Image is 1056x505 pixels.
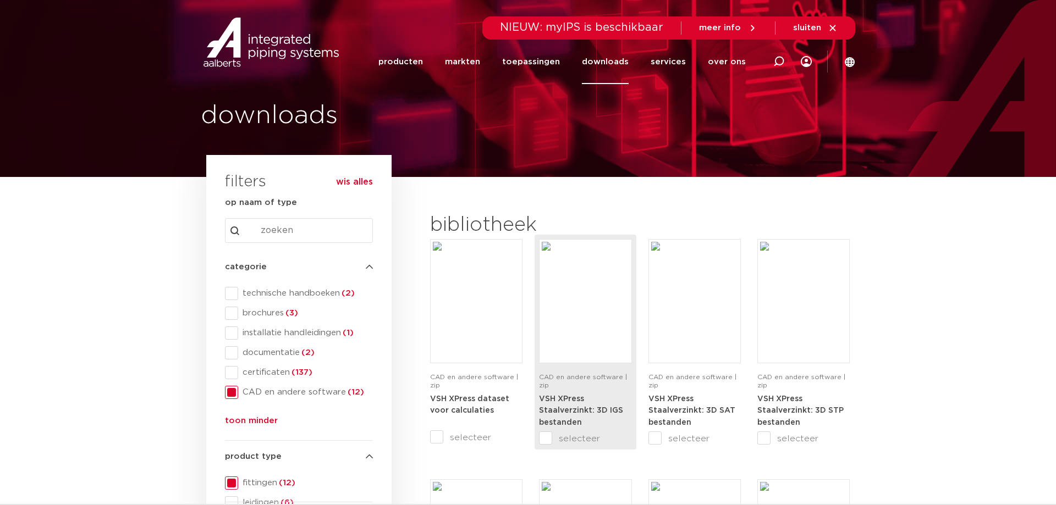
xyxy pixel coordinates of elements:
[238,288,373,299] span: technische handboeken
[430,374,518,389] span: CAD en andere software | zip
[760,242,847,360] img: Download-Placeholder-1.png
[433,242,520,360] img: Download-Placeholder-1.png
[225,386,373,399] div: CAD en andere software(12)
[430,395,509,415] a: VSH XPress dataset voor calculaties
[793,24,821,32] span: sluiten
[582,40,629,84] a: downloads
[201,98,522,134] h1: downloads
[346,388,364,396] span: (12)
[793,23,838,33] a: sluiten
[430,431,522,444] label: selecteer
[651,242,738,360] img: Download-Placeholder-1.png
[542,242,629,360] img: Download-Placeholder-1.png
[378,40,746,84] nav: Menu
[801,40,812,84] div: my IPS
[238,328,373,338] span: installatie handleidingen
[277,479,295,487] span: (12)
[225,414,278,432] button: toon minder
[300,348,315,357] span: (2)
[225,326,373,340] div: installatie handleidingen(1)
[284,309,298,317] span: (3)
[378,40,423,84] a: producten
[225,260,373,274] h4: categorie
[340,289,355,297] span: (2)
[445,40,480,84] a: markten
[500,22,663,33] span: NIEUW: myIPS is beschikbaar
[539,432,631,445] label: selecteer
[757,432,850,445] label: selecteer
[708,40,746,84] a: over ons
[225,287,373,300] div: technische handboeken(2)
[539,374,627,389] span: CAD en andere software | zip
[238,367,373,378] span: certificaten
[238,387,373,398] span: CAD en andere software
[225,476,373,490] div: fittingen(12)
[648,374,736,389] span: CAD en andere software | zip
[757,374,845,389] span: CAD en andere software | zip
[225,307,373,320] div: brochures(3)
[502,40,560,84] a: toepassingen
[290,368,312,376] span: (137)
[238,478,373,489] span: fittingen
[238,308,373,319] span: brochures
[225,450,373,463] h4: product type
[341,329,354,337] span: (1)
[225,169,266,196] h3: filters
[430,212,626,238] h2: bibliotheek
[225,346,373,359] div: documentatie(2)
[648,395,735,426] a: VSH XPress Staalverzinkt: 3D SAT bestanden
[699,24,741,32] span: meer info
[539,395,623,426] a: VSH XPress Staalverzinkt: 3D IGS bestanden
[648,432,741,445] label: selecteer
[238,347,373,358] span: documentatie
[225,366,373,379] div: certificaten(137)
[651,40,686,84] a: services
[699,23,757,33] a: meer info
[336,176,373,187] button: wis alles
[225,198,297,207] strong: op naam of type
[757,395,844,426] a: VSH XPress Staalverzinkt: 3D STP bestanden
